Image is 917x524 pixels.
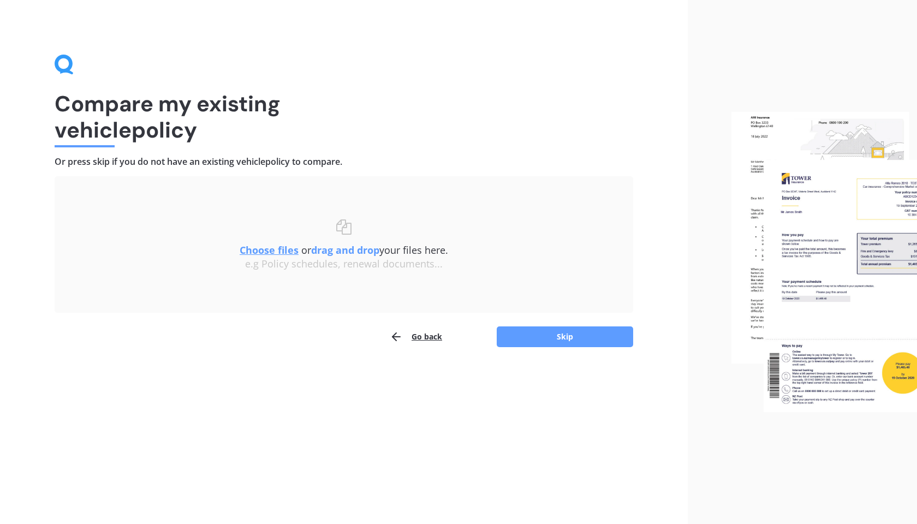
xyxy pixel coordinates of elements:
[497,326,633,347] button: Skip
[55,91,633,143] h1: Compare my existing vehicle policy
[390,326,442,348] button: Go back
[731,112,917,412] img: files.webp
[240,243,299,257] u: Choose files
[76,258,611,270] div: e.g Policy schedules, renewal documents...
[240,243,448,257] span: or your files here.
[311,243,379,257] b: drag and drop
[55,156,633,168] h4: Or press skip if you do not have an existing vehicle policy to compare.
